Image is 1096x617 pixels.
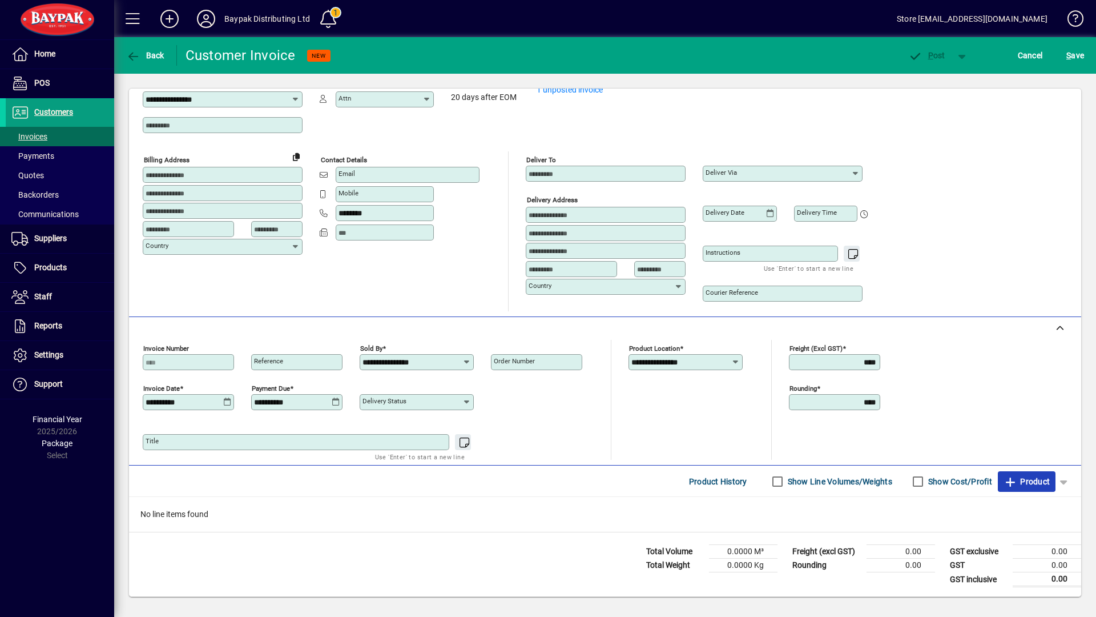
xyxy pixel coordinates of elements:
span: Invoices [11,132,47,141]
mat-label: Invoice date [143,384,180,392]
mat-label: Mobile [339,189,358,197]
div: No line items found [129,497,1081,532]
span: Customers [34,107,73,117]
mat-label: Courier Reference [706,289,758,297]
a: Quotes [6,166,114,185]
span: Products [34,263,67,272]
mat-label: Country [529,282,551,290]
td: Rounding [787,559,867,572]
td: 0.0000 M³ [709,545,777,559]
td: 0.0000 Kg [709,559,777,572]
label: Show Cost/Profit [926,476,992,487]
button: Profile [188,9,224,29]
div: Store [EMAIL_ADDRESS][DOMAIN_NAME] [897,10,1047,28]
span: Support [34,379,63,388]
div: Baypak Distributing Ltd [224,10,310,28]
td: GST inclusive [944,572,1013,587]
span: Financial Year [33,415,82,424]
span: ave [1066,46,1084,65]
button: Back [123,45,167,66]
a: Payments [6,146,114,166]
mat-label: Invoice number [143,344,189,352]
span: Communications [11,210,79,219]
span: Back [126,51,164,60]
td: GST exclusive [944,545,1013,559]
mat-label: Deliver To [526,156,556,164]
button: Product History [684,471,752,492]
a: POS [6,69,114,98]
mat-label: Rounding [789,384,817,392]
a: Invoices [6,127,114,146]
a: Knowledge Base [1059,2,1082,39]
mat-label: Title [146,437,159,445]
span: ost [908,51,945,60]
mat-label: Product location [629,344,680,352]
span: Cancel [1018,46,1043,65]
mat-hint: Use 'Enter' to start a new line [375,450,465,463]
a: Backorders [6,185,114,205]
a: Settings [6,341,114,370]
a: 1 unposted invoice [537,85,603,94]
mat-label: Email [339,170,355,178]
span: Reports [34,321,62,330]
td: 0.00 [867,545,935,559]
td: 0.00 [1013,545,1081,559]
span: NEW [312,52,326,59]
label: Show Line Volumes/Weights [785,476,892,487]
mat-label: Freight (excl GST) [789,344,843,352]
span: S [1066,51,1071,60]
app-page-header-button: Back [114,45,177,66]
mat-label: Deliver via [706,169,737,177]
td: GST [944,559,1013,572]
mat-label: Sold by [360,344,382,352]
span: Product [1004,472,1050,491]
button: Save [1063,45,1087,66]
span: Home [34,49,55,58]
span: Suppliers [34,234,67,243]
td: 0.00 [867,559,935,572]
td: Freight (excl GST) [787,545,867,559]
a: Home [6,40,114,69]
td: 0.00 [1013,559,1081,572]
mat-label: Delivery time [797,209,837,217]
span: POS [34,78,50,87]
td: Total Volume [640,545,709,559]
td: 0.00 [1013,572,1081,587]
span: P [928,51,933,60]
span: Product History [689,472,747,491]
span: Settings [34,350,63,359]
span: Staff [34,292,52,301]
span: Quotes [11,171,44,180]
mat-label: Order number [494,357,535,365]
span: Payments [11,151,54,161]
button: Add [151,9,188,29]
span: 20 days after EOM [451,93,517,102]
a: Communications [6,205,114,224]
mat-label: Reference [254,357,283,365]
button: Post [902,45,951,66]
mat-hint: Use 'Enter' to start a new line [764,262,853,275]
a: Reports [6,312,114,340]
span: Backorders [11,190,59,199]
div: Customer Invoice [186,46,296,65]
a: Products [6,254,114,282]
a: Support [6,370,114,399]
button: Product [998,471,1055,492]
mat-label: Payment due [252,384,290,392]
button: Cancel [1015,45,1046,66]
mat-label: Attn [339,94,351,102]
td: Total Weight [640,559,709,572]
a: Staff [6,283,114,311]
mat-label: Instructions [706,249,740,257]
mat-label: Delivery date [706,209,744,217]
a: Suppliers [6,225,114,253]
span: Package [42,439,72,448]
button: Copy to Delivery address [287,147,305,166]
mat-label: Country [146,242,168,250]
mat-label: Delivery status [362,397,406,405]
